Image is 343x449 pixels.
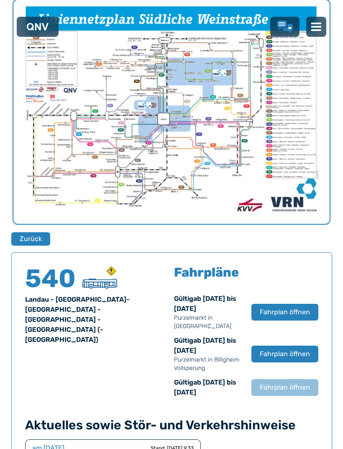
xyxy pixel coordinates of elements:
span: Fahrplan öffnen [260,307,310,317]
a: Zurück [11,232,45,246]
a: QNV Logo [27,20,49,33]
button: Fahrplan öffnen [251,346,318,362]
p: Purzelmarkt in Billigheim Vollsperung [174,356,243,372]
span: Fahrplan öffnen [260,349,310,359]
a: Lob & Kritik [277,21,293,33]
img: Überlandbus [82,279,117,289]
img: menu [311,22,321,32]
div: Gültig ab [DATE] bis [DATE] [174,336,243,372]
h4: Aktuelles sowie Stör- und Verkehrshinweise [25,418,318,433]
button: Zurück [11,232,50,246]
button: Fahrplan öffnen [251,379,318,396]
h4: 540 [25,266,75,291]
img: QNV Logo [27,23,49,31]
div: Landau - [GEOGRAPHIC_DATA]-[GEOGRAPHIC_DATA] - [GEOGRAPHIC_DATA] - [GEOGRAPHIC_DATA] (- [GEOGRAPH... [25,295,169,345]
h5: Fahrpläne [174,266,239,279]
p: Purzelmarkt in [GEOGRAPHIC_DATA] [174,314,243,331]
span: Fahrplan öffnen [260,382,310,393]
div: Gültig ab [DATE] bis [DATE] [174,294,243,331]
button: Fahrplan öffnen [251,304,318,321]
div: Gültig ab [DATE] bis [DATE] [174,377,243,398]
